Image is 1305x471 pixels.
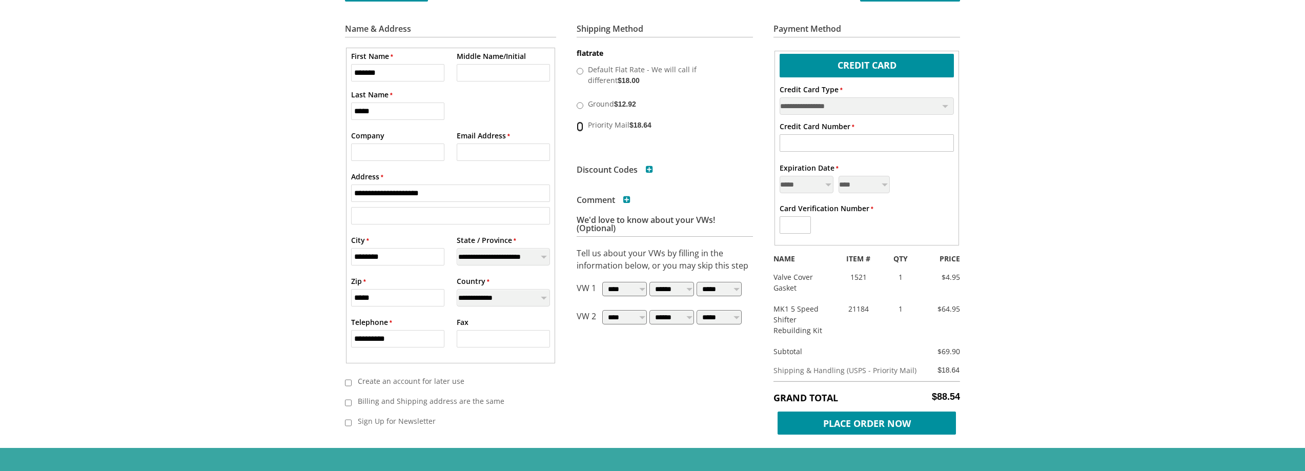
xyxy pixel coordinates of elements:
[577,310,596,328] p: VW 2
[773,359,932,381] td: Shipping & Handling (USPS - Priority Mail)
[780,121,854,132] label: Credit Card Number
[577,216,753,237] h3: We'd love to know about your VWs! (Optional)
[351,317,392,327] label: Telephone
[614,100,636,108] span: $12.92
[932,392,960,402] span: $88.54
[778,412,956,435] span: Place Order Now
[457,235,516,245] label: State / Province
[577,166,653,174] h3: Discount Codes
[352,373,542,390] label: Create an account for later use
[773,392,960,404] h5: Grand Total
[833,253,884,264] div: ITEM #
[773,25,960,37] h3: Payment Method
[833,303,884,314] div: 21184
[577,25,753,37] h3: Shipping Method
[351,171,383,182] label: Address
[351,276,366,286] label: Zip
[780,84,843,95] label: Credit Card Type
[917,253,968,264] div: PRICE
[577,196,630,204] h3: Comment
[780,162,839,173] label: Expiration Date
[351,51,393,62] label: First Name
[780,203,873,214] label: Card Verification Number
[917,303,968,314] div: $64.95
[629,121,651,129] span: $18.64
[351,130,384,141] label: Company
[577,247,753,272] p: Tell us about your VWs by filling in the information below, or you may skip this step
[457,317,468,327] label: Fax
[884,253,917,264] div: QTY
[884,272,917,282] div: 1
[352,393,542,409] label: Billing and Shipping address are the same
[766,303,833,336] div: MK1 5 Speed Shifter Rebuilding Kit
[766,346,928,357] div: Subtotal
[345,25,556,37] h3: Name & Address
[585,61,741,88] label: Default Flat Rate - We will call if different
[577,48,753,58] dt: flatrate
[351,89,393,100] label: Last Name
[833,272,884,282] div: 1521
[884,303,917,314] div: 1
[457,276,490,286] label: Country
[577,282,596,300] p: VW 1
[618,76,640,85] span: $18.00
[917,272,968,282] div: $4.95
[457,51,526,62] label: Middle Name/Initial
[766,253,833,264] div: NAME
[457,130,510,141] label: Email Address
[928,346,960,357] div: $69.90
[351,235,369,245] label: City
[585,116,741,132] label: Priority Mail
[585,95,741,111] label: Ground
[780,54,954,75] label: Credit Card
[766,272,833,293] div: Valve Cover Gasket
[937,366,960,374] span: $18.64
[773,409,960,432] button: Place Order Now
[352,413,542,429] label: Sign Up for Newsletter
